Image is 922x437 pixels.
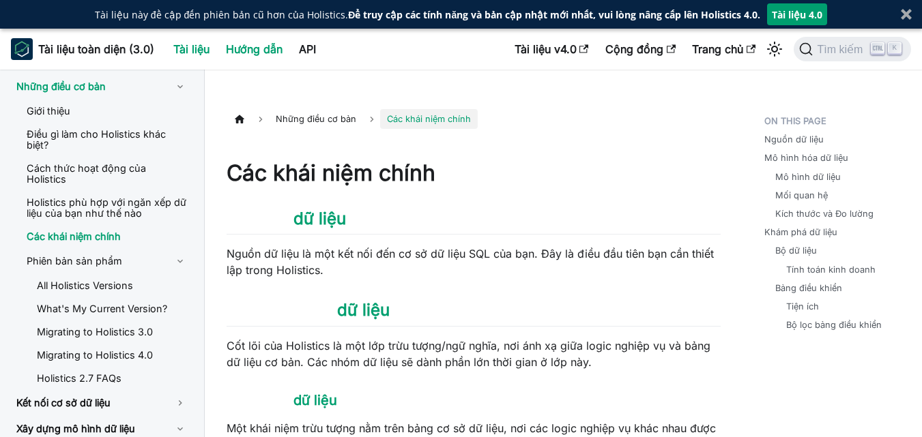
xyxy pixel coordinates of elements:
a: Mô hình dữ liệu [775,170,841,183]
font: Các khái niệm chính [27,230,121,242]
a: Các khái niệm chính [16,226,198,247]
font: Kết nối cơ sở dữ liệu [16,397,111,408]
font: Mô hình hóa dữ liệu [764,153,848,163]
font: Cốt lõi của Holistics là một lớp trừu tượng/ngữ nghĩa, nơi ánh xạ giữa logic nghiệp vụ và bảng dữ... [227,339,710,369]
font: Phiên bản sản phẩm [27,255,122,267]
a: Trang chủ [227,109,253,129]
font: Tìm kiếm [817,44,863,55]
div: Tài liệu này đề cập đến phiên bản cũ hơn của Holistics.Để truy cập các tính năng và bản cập nhật ... [95,7,760,22]
a: Mối quan hệ [775,189,828,202]
a: Phiên bản sản phẩm [16,250,198,273]
a: Bộ lọc bảng điều khiển [786,318,882,331]
img: Toàn diện [11,38,33,60]
font: Bộ dữ liệu [775,245,817,256]
button: Tài liệu 4.0 [767,3,827,25]
a: Mô hình hóa dữ liệu [764,151,848,164]
font: Tài liệu này đề cập đến phiên bản cũ hơn của Holistics. [95,8,349,21]
font: Tính toán kinh doanh [786,265,876,275]
font: Điều gì làm cho Holistics khác biệt? [27,128,166,151]
font: Giới thiệu [27,105,70,117]
font: Tài liệu [173,42,210,56]
a: Cộng đồng [597,38,684,60]
a: API [291,38,324,60]
a: Tính toán kinh doanh [786,263,876,276]
a: Khám phá dữ liệu [764,226,837,239]
font: Trang chủ [692,42,743,56]
font: Hướng dẫn [226,42,283,56]
a: Hướng dẫn [218,38,291,60]
font: Những điều cơ bản [276,114,356,124]
a: dữ liệu [293,209,346,228]
font: Mối quan hệ [775,190,828,200]
kbd: K [888,42,902,55]
a: dữ liệu [293,392,337,408]
nav: vụn bánh mì [227,109,721,129]
a: Những điều cơ bản [5,75,198,98]
font: Các khái niệm chính [387,114,471,124]
a: Bảng điều khiển [775,282,842,295]
font: Nguồn dữ liệu [764,134,824,145]
font: API [299,42,316,56]
font: Nguồn dữ liệu là một kết nối đến cơ sở dữ liệu SQL của bạn. Đây là điều đầu tiên bạn cần thiết lậ... [227,247,714,277]
a: Kết nối cơ sở dữ liệu [5,391,198,415]
font: Tiện ích [786,301,819,312]
a: All Holistics Versions [26,275,198,296]
a: Bộ dữ liệu [775,244,817,257]
font: Kích thước và Đo lường [775,209,874,219]
button: Chuyển đổi giữa chế độ tối và sáng (hiện tại là chế độ sáng) [764,38,786,60]
a: Điều gì làm cho Holistics khác biệt? [16,124,198,155]
font: Cộng đồng [605,42,663,56]
font: Holistics phù hợp với ngăn xếp dữ liệu của bạn như thế nào [27,196,186,219]
font: Những điều cơ bản [16,80,106,92]
button: Tìm kiếm [794,37,911,61]
font: Bảng điều khiển [775,283,842,293]
font: Bộ lọc bảng điều khiển [786,320,882,330]
a: Kích thước và Đo lường [775,207,874,220]
a: Tiện ích [786,300,819,313]
font: Mô hình dữ liệu [775,172,841,182]
a: Trang chủ [684,38,764,60]
a: Cách thức hoạt động của Holistics [16,158,198,190]
font: Tài liệu toàn diện (3.0) [38,42,154,56]
font: Xây dựng mô hình dữ liệu [16,423,135,434]
font: Tài liệu 4.0 [772,8,822,21]
font: Tài liệu v4.0 [515,42,577,56]
a: Nguồn dữ liệu [764,133,824,146]
a: Migrating to Holistics 4.0 [26,345,198,365]
font: Cách thức hoạt động của Holistics [27,162,146,185]
a: Migrating to Holistics 3.0 [26,322,198,342]
a: Tài liệu [165,38,218,60]
a: What's My Current Version? [26,299,198,319]
font: Khám phá dữ liệu [764,227,837,237]
font: Các khái niệm chính [227,160,435,186]
a: Holistics 2.7 FAQs [26,368,198,389]
a: dữ liệu [337,300,390,320]
a: Holistics phù hợp với ngăn xếp dữ liệu của bạn như thế nào [16,192,198,224]
a: Toàn diệnTài liệu toàn diện (3.0) [11,38,154,60]
a: Giới thiệu [16,101,198,121]
font: Để truy cập các tính năng và bản cập nhật mới nhất, vui lòng nâng cấp lên Holistics 4.0. [348,8,760,21]
a: Tài liệu v4.0 [506,38,597,60]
